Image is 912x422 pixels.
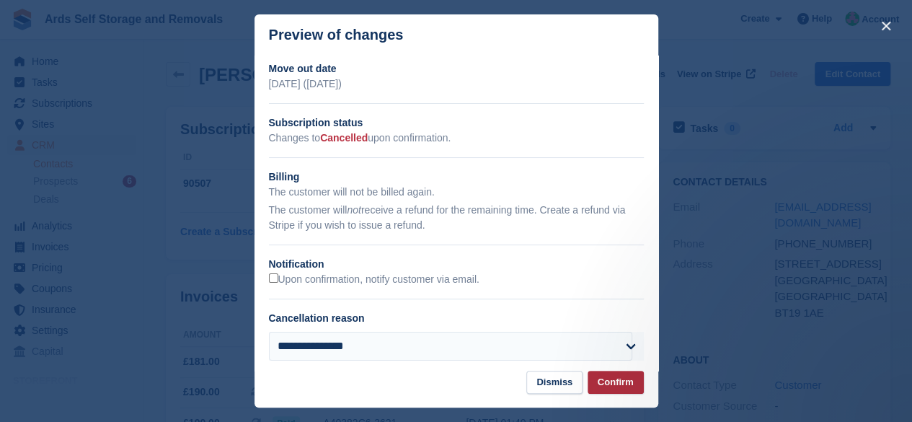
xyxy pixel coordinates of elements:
[269,170,644,185] h2: Billing
[269,312,365,324] label: Cancellation reason
[269,61,644,76] h2: Move out date
[269,203,644,233] p: The customer will receive a refund for the remaining time. Create a refund via Stripe if you wish...
[347,204,360,216] em: not
[875,14,898,38] button: close
[269,185,644,200] p: The customer will not be billed again.
[269,76,644,92] p: [DATE] ([DATE])
[269,273,278,283] input: Upon confirmation, notify customer via email.
[269,273,479,286] label: Upon confirmation, notify customer via email.
[588,371,644,395] button: Confirm
[269,115,644,131] h2: Subscription status
[526,371,583,395] button: Dismiss
[269,257,644,272] h2: Notification
[269,27,404,43] p: Preview of changes
[269,131,644,146] p: Changes to upon confirmation.
[320,132,368,144] span: Cancelled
